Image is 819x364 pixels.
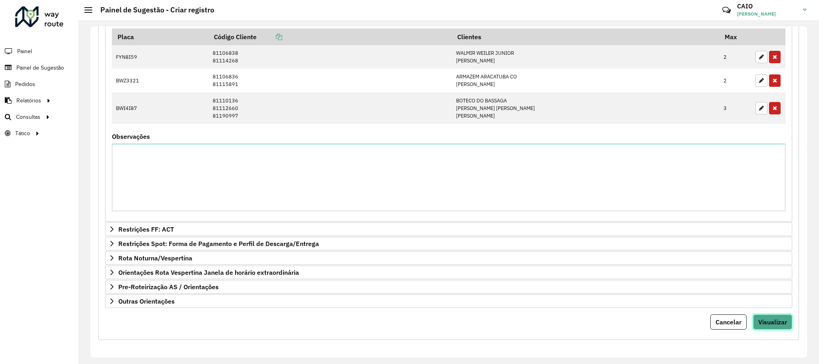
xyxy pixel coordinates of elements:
[105,222,792,236] a: Restrições FF: ACT
[118,255,192,261] span: Rota Noturna/Vespertina
[719,45,751,69] td: 2
[719,28,751,45] th: Max
[208,69,452,92] td: 81106836 81115891
[118,240,319,247] span: Restrições Spot: Forma de Pagamento e Perfil de Descarga/Entrega
[452,28,719,45] th: Clientes
[719,69,751,92] td: 2
[16,113,40,121] span: Consultas
[737,10,797,18] span: [PERSON_NAME]
[118,284,219,290] span: Pre-Roteirização AS / Orientações
[16,64,64,72] span: Painel de Sugestão
[452,69,719,92] td: ARMAZEM ARACATUBA CO [PERSON_NAME]
[208,92,452,124] td: 81110136 81112660 81190997
[710,314,747,330] button: Cancelar
[758,318,787,326] span: Visualizar
[452,45,719,69] td: WALMIR WEILER JUNIOR [PERSON_NAME]
[112,69,208,92] td: BWZ3321
[16,96,41,105] span: Relatórios
[112,28,208,45] th: Placa
[15,80,35,88] span: Pedidos
[118,298,175,304] span: Outras Orientações
[17,47,32,56] span: Painel
[112,45,208,69] td: FYN8I59
[105,294,792,308] a: Outras Orientações
[92,6,214,14] h2: Painel de Sugestão - Criar registro
[105,251,792,265] a: Rota Noturna/Vespertina
[118,269,299,276] span: Orientações Rota Vespertina Janela de horário extraordinária
[118,226,174,232] span: Restrições FF: ACT
[105,266,792,279] a: Orientações Rota Vespertina Janela de horário extraordinária
[257,33,282,41] a: Copiar
[208,28,452,45] th: Código Cliente
[715,318,741,326] span: Cancelar
[452,92,719,124] td: BOTECO DO BASSAGA [PERSON_NAME] [PERSON_NAME] [PERSON_NAME]
[719,92,751,124] td: 3
[737,2,797,10] h3: CAIO
[112,92,208,124] td: BWI4I87
[105,237,792,250] a: Restrições Spot: Forma de Pagamento e Perfil de Descarga/Entrega
[753,314,792,330] button: Visualizar
[112,132,150,141] label: Observações
[15,129,30,138] span: Tático
[208,45,452,69] td: 81106838 81114268
[718,2,735,19] a: Contato Rápido
[105,280,792,294] a: Pre-Roteirização AS / Orientações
